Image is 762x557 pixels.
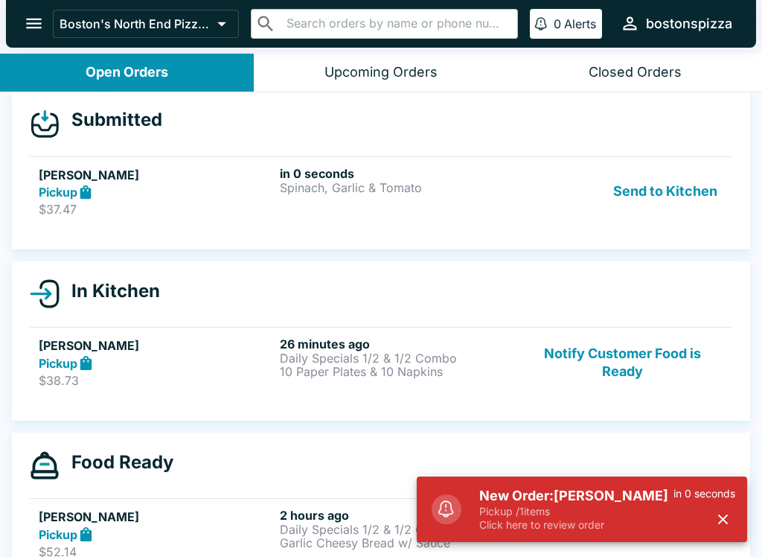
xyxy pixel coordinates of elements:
h6: in 0 seconds [280,166,515,181]
button: Boston's North End Pizza Bakery [53,10,239,38]
p: in 0 seconds [673,487,735,500]
p: $38.73 [39,373,274,388]
p: Garlic Cheesy Bread w/ Sauce [280,536,515,550]
p: Daily Specials 1/2 & 1/2 Combo [280,523,515,536]
h5: [PERSON_NAME] [39,337,274,354]
h4: Submitted [60,109,162,131]
button: bostonspizza [614,7,738,39]
p: Click here to review order [479,518,673,532]
h5: New Order: [PERSON_NAME] [479,487,673,505]
strong: Pickup [39,356,77,371]
h4: Food Ready [60,451,173,474]
p: Alerts [564,16,596,31]
h5: [PERSON_NAME] [39,166,274,184]
div: Upcoming Orders [324,64,438,81]
div: Open Orders [86,64,168,81]
p: 0 [554,16,561,31]
button: Send to Kitchen [607,166,723,217]
h6: 2 hours ago [280,508,515,523]
p: Daily Specials 1/2 & 1/2 Combo [280,351,515,365]
input: Search orders by name or phone number [282,13,511,34]
p: $37.47 [39,202,274,217]
strong: Pickup [39,527,77,542]
p: Boston's North End Pizza Bakery [60,16,211,31]
button: open drawer [15,4,53,42]
p: Spinach, Garlic & Tomato [280,181,515,194]
button: Notify Customer Food is Ready [522,337,723,388]
a: [PERSON_NAME]Pickup$37.47in 0 secondsSpinach, Garlic & TomatoSend to Kitchen [30,156,732,226]
p: Pickup / 1 items [479,505,673,518]
p: 10 Paper Plates & 10 Napkins [280,365,515,378]
div: bostonspizza [646,15,732,33]
h4: In Kitchen [60,280,160,302]
strong: Pickup [39,185,77,200]
a: [PERSON_NAME]Pickup$38.7326 minutes agoDaily Specials 1/2 & 1/2 Combo10 Paper Plates & 10 Napkins... [30,327,732,397]
h6: 26 minutes ago [280,337,515,351]
div: Closed Orders [589,64,682,81]
h5: [PERSON_NAME] [39,508,274,526]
